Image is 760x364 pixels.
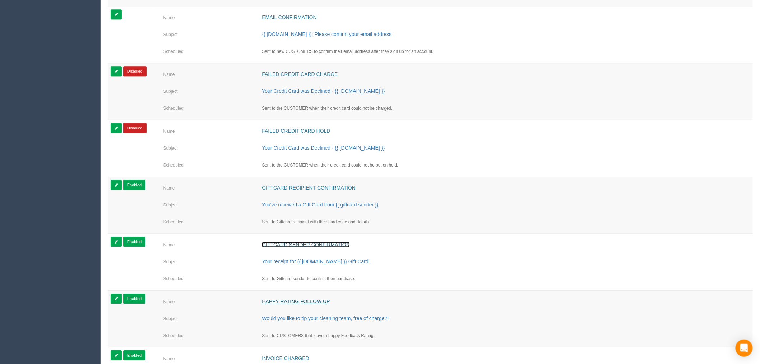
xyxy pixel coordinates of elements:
small: Subject [163,32,178,37]
a: Enabled [123,237,145,247]
small: Scheduled [163,276,184,281]
a: Disabled [123,66,147,77]
a: Failed Credit Card Charge [262,71,338,77]
small: Sent to Giftcard recipient with their card code and details. [262,219,370,224]
small: Name [163,186,175,191]
small: Subject [163,89,178,94]
small: Subject [163,146,178,151]
a: Disabled [123,123,147,133]
a: Giftcard Recipient Confirmation [262,185,356,191]
small: Name [163,242,175,247]
a: {{ [DOMAIN_NAME] }}: Please confirm your email address [262,31,391,37]
div: Open Intercom Messenger [736,340,753,357]
small: Name [163,356,175,361]
small: Subject [163,259,178,264]
a: You've received a Gift Card from {{ giftcard.sender }} [262,202,378,208]
a: Failed Credit Card Hold [262,128,330,134]
small: Sent to Giftcard sender to confirm their purchase. [262,276,355,281]
a: Would you like to tip your cleaning team, free of charge?! [262,315,389,321]
small: Name [163,129,175,134]
a: Enabled [123,350,145,361]
a: Giftcard Sender Confirmation [262,242,350,247]
a: Email Confirmation [262,14,316,20]
a: Your receipt for {{ [DOMAIN_NAME] }} Gift Card [262,259,369,264]
small: Scheduled [163,49,184,54]
small: Sent to the CUSTOMER when their credit card could not be charged. [262,106,392,111]
small: Scheduled [163,219,184,224]
a: Invoice charged [262,355,309,361]
small: Sent to CUSTOMERS that leave a happy Feedback Rating. [262,333,375,338]
a: Your Credit Card was Declined - {{ [DOMAIN_NAME] }} [262,145,385,151]
small: Subject [163,203,178,208]
small: Name [163,72,175,77]
small: Sent to new CUSTOMERS to confirm their email address after they sign up for an account. [262,49,434,54]
a: Enabled [123,180,145,190]
small: Sent to the CUSTOMER when their credit card could not be put on hold. [262,163,398,168]
small: Name [163,15,175,20]
a: Enabled [123,294,145,304]
small: Scheduled [163,163,184,168]
a: Happy Rating Follow Up [262,299,330,304]
small: Subject [163,316,178,321]
small: Name [163,299,175,304]
a: Your Credit Card was Declined - {{ [DOMAIN_NAME] }} [262,88,385,94]
small: Scheduled [163,333,184,338]
small: Scheduled [163,106,184,111]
